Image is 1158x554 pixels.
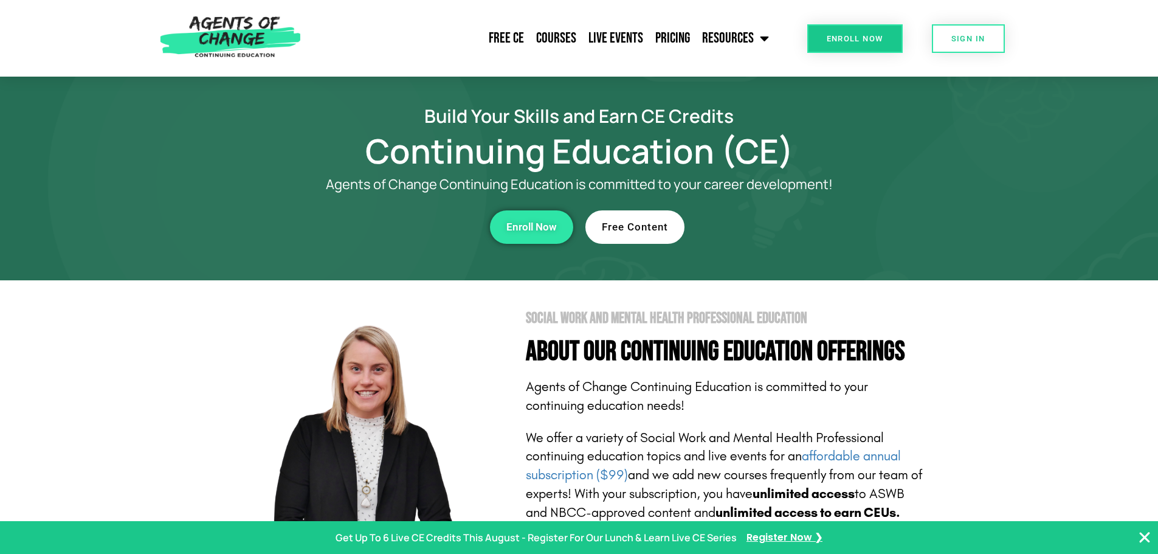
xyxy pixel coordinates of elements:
a: Courses [530,23,582,54]
a: Enroll Now [807,24,903,53]
span: Free Content [602,222,668,232]
h2: Build Your Skills and Earn CE Credits [233,107,926,125]
p: Get Up To 6 Live CE Credits This August - Register For Our Lunch & Learn Live CE Series [336,529,737,547]
nav: Menu [307,23,775,54]
span: SIGN IN [951,35,985,43]
p: Agents of Change Continuing Education is committed to your career development! [281,177,877,192]
a: Enroll Now [490,210,573,244]
a: Resources [696,23,775,54]
h2: Social Work and Mental Health Professional Education [526,311,926,326]
a: Free CE [483,23,530,54]
h1: Continuing Education (CE) [233,137,926,165]
a: Pricing [649,23,696,54]
span: Enroll Now [827,35,883,43]
p: We offer a variety of Social Work and Mental Health Professional continuing education topics and ... [526,429,926,522]
a: SIGN IN [932,24,1005,53]
span: Agents of Change Continuing Education is committed to your continuing education needs! [526,379,868,414]
a: Register Now ❯ [746,529,822,547]
b: unlimited access to earn CEUs. [715,505,900,521]
button: Close Banner [1137,530,1152,545]
span: Enroll Now [506,222,557,232]
a: Live Events [582,23,649,54]
h4: About Our Continuing Education Offerings [526,338,926,365]
a: Free Content [585,210,684,244]
b: unlimited access [753,486,855,502]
